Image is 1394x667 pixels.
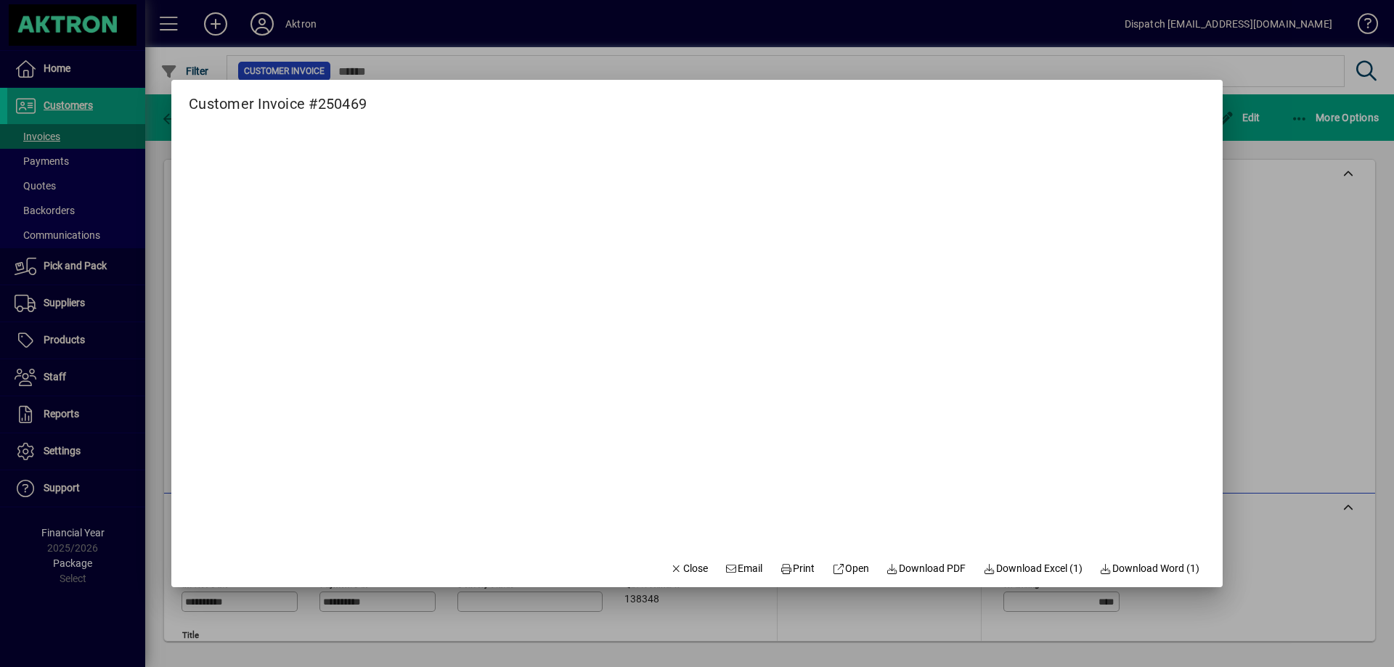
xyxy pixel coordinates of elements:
[171,80,384,115] h2: Customer Invoice #250469
[826,555,875,581] a: Open
[886,561,966,576] span: Download PDF
[664,555,714,581] button: Close
[1094,555,1206,581] button: Download Word (1)
[983,561,1083,576] span: Download Excel (1)
[670,561,708,576] span: Close
[720,555,769,581] button: Email
[977,555,1088,581] button: Download Excel (1)
[832,561,869,576] span: Open
[780,561,815,576] span: Print
[725,561,763,576] span: Email
[1100,561,1200,576] span: Download Word (1)
[774,555,820,581] button: Print
[881,555,972,581] a: Download PDF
